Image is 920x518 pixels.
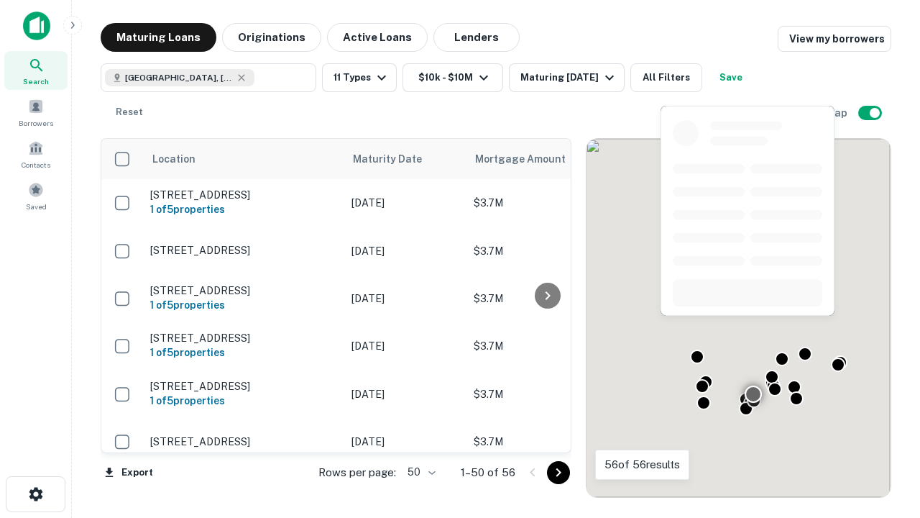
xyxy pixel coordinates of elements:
[351,386,459,402] p: [DATE]
[586,139,891,497] div: 0 0
[402,462,438,483] div: 50
[143,139,344,179] th: Location
[433,23,520,52] button: Lenders
[461,464,515,481] p: 1–50 of 56
[4,93,68,132] a: Borrowers
[351,434,459,450] p: [DATE]
[351,291,459,306] p: [DATE]
[4,135,68,173] a: Contacts
[26,201,47,212] span: Saved
[150,345,337,360] h6: 1 of 5 properties
[150,284,337,297] p: [STREET_ADDRESS]
[474,338,617,354] p: $3.7M
[509,63,625,92] button: Maturing [DATE]
[474,195,617,211] p: $3.7M
[547,461,570,484] button: Go to next page
[150,244,337,257] p: [STREET_ADDRESS]
[152,150,195,168] span: Location
[4,51,68,90] a: Search
[351,195,459,211] p: [DATE]
[475,150,584,168] span: Mortgage Amount
[848,403,920,472] iframe: Chat Widget
[630,63,702,92] button: All Filters
[4,176,68,215] a: Saved
[353,150,441,168] span: Maturity Date
[474,243,617,259] p: $3.7M
[604,456,680,473] p: 56 of 56 results
[150,393,337,409] h6: 1 of 5 properties
[23,12,50,40] img: capitalize-icon.png
[474,386,617,402] p: $3.7M
[778,26,891,52] a: View my borrowers
[19,117,53,129] span: Borrowers
[150,188,337,201] p: [STREET_ADDRESS]
[101,462,157,483] button: Export
[351,243,459,259] p: [DATE]
[318,464,396,481] p: Rows per page:
[150,201,337,217] h6: 1 of 5 properties
[322,63,397,92] button: 11 Types
[327,23,428,52] button: Active Loans
[344,139,466,179] th: Maturity Date
[23,76,49,87] span: Search
[106,98,152,127] button: Reset
[125,71,233,84] span: [GEOGRAPHIC_DATA], [GEOGRAPHIC_DATA]
[708,63,754,92] button: Save your search to get updates of matches that match your search criteria.
[150,380,337,393] p: [STREET_ADDRESS]
[150,435,337,448] p: [STREET_ADDRESS]
[351,338,459,354] p: [DATE]
[520,69,618,86] div: Maturing [DATE]
[474,434,617,450] p: $3.7M
[402,63,503,92] button: $10k - $10M
[222,23,321,52] button: Originations
[150,297,337,313] h6: 1 of 5 properties
[22,159,50,171] span: Contacts
[150,332,337,345] p: [STREET_ADDRESS]
[101,23,216,52] button: Maturing Loans
[466,139,625,179] th: Mortgage Amount
[474,291,617,306] p: $3.7M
